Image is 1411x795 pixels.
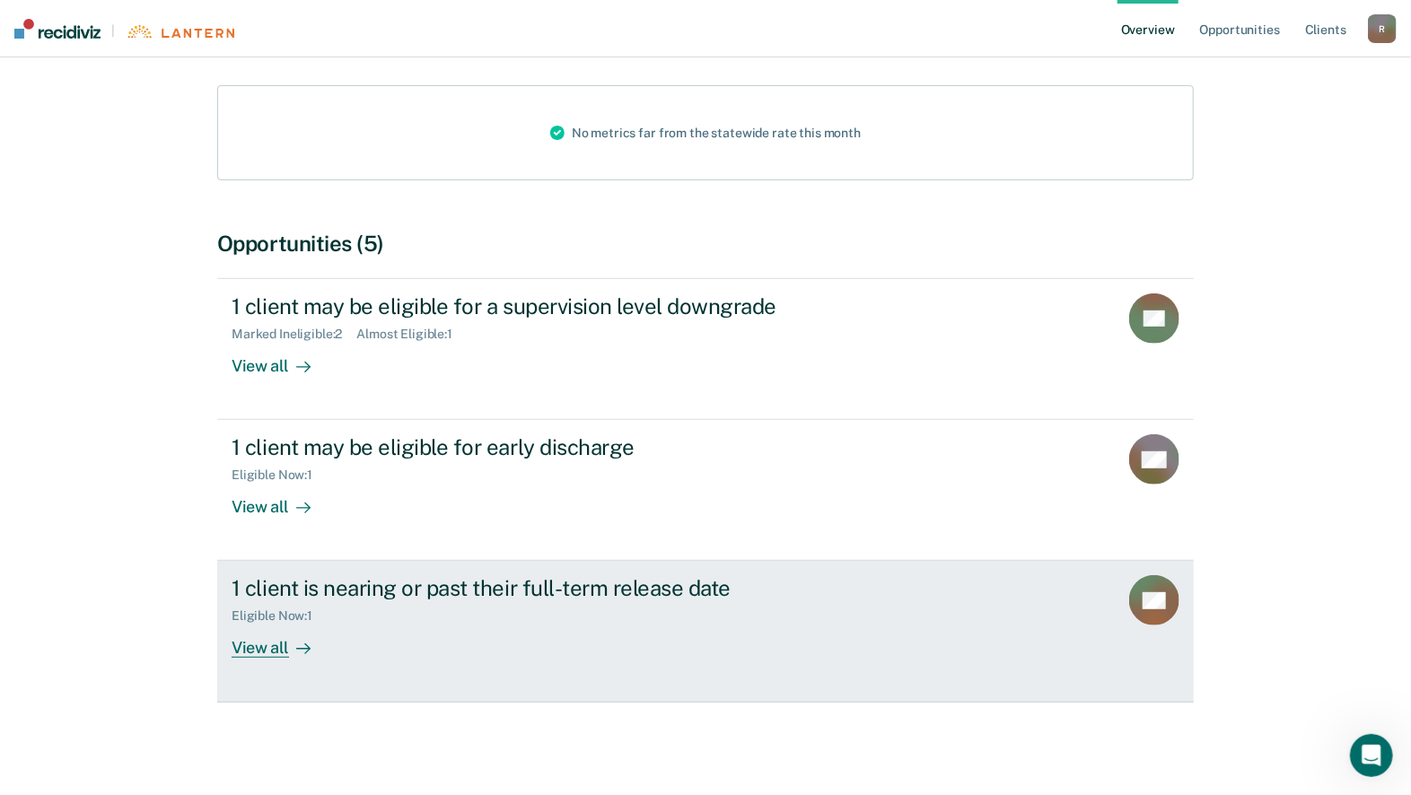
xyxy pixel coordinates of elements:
[232,483,332,518] div: View all
[14,19,234,39] a: |
[232,434,862,460] div: 1 client may be eligible for early discharge
[217,561,1194,702] a: 1 client is nearing or past their full-term release dateEligible Now:1View all
[101,23,126,39] span: |
[232,342,332,377] div: View all
[1368,14,1397,43] button: R
[232,624,332,659] div: View all
[217,231,1194,257] div: Opportunities (5)
[217,420,1194,561] a: 1 client may be eligible for early dischargeEligible Now:1View all
[232,608,327,624] div: Eligible Now : 1
[232,293,862,319] div: 1 client may be eligible for a supervision level downgrade
[217,278,1194,420] a: 1 client may be eligible for a supervision level downgradeMarked Ineligible:2Almost Eligible:1Vie...
[126,25,234,39] img: Lantern
[356,327,467,342] div: Almost Eligible : 1
[232,327,356,342] div: Marked Ineligible : 2
[232,467,327,483] div: Eligible Now : 1
[536,86,875,179] div: No metrics far from the statewide rate this month
[232,575,862,601] div: 1 client is nearing or past their full-term release date
[14,19,101,39] img: Recidiviz
[1350,734,1393,777] iframe: Intercom live chat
